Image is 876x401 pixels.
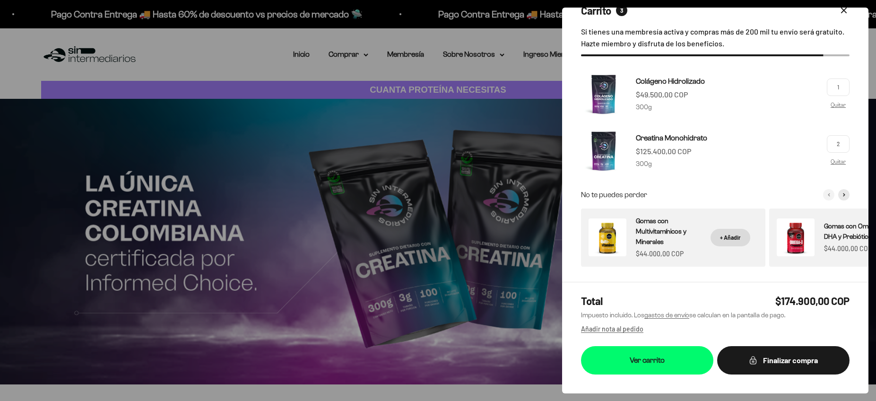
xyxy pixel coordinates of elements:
span: Gomas con Multivitamínicos y Minerales [636,218,686,246]
cart-count: 3 [616,5,627,16]
span: Creatina Monohidrato [636,134,707,142]
p: No te puedes perder [581,189,647,201]
a: Eliminar Colágeno Hidrolizado - 300g [831,102,846,108]
button: Finalizar compra [717,346,850,375]
p: Carrito [581,3,611,18]
button: Siguiente [838,189,850,200]
button: + Añadir [711,229,750,246]
p: 300g [636,102,652,113]
div: + Añadir [720,233,741,242]
a: Creatina Monohidrato [636,132,707,144]
input: Cambiar cantidad [827,135,850,153]
sale-price: $44.000,00 COP [824,244,872,254]
input: Cambiar cantidad [827,78,850,96]
button: Añadir nota al pedido [581,323,643,335]
span: $174.900,00 COP [775,294,850,308]
a: Ver carrito [581,346,713,375]
span: Si tienes una membresía activa y compras más de 200 mil tu envío será gratuito. Hazte miembro y d... [581,26,850,50]
img: Gomas con Multivitamínicos y Minerales [589,218,626,256]
a: gastos de envío [644,312,689,319]
div: Finalizar compra [736,354,831,366]
sale-price: $125.400,00 COP [636,145,691,157]
span: Total [581,294,603,308]
img: Creatina Monohidrato [581,128,626,174]
p: 300g [636,159,652,169]
a: Gomas con Multivitamínicos y Minerales [636,216,703,248]
button: Anterior [823,189,834,200]
img: Gomas con Omega 3 DHA y Prebióticos [777,218,815,256]
sale-price: $44.000,00 COP [636,249,684,259]
p: Impuesto incluido. Los se calculan en la pantalla de pago. [581,310,850,321]
a: Colágeno Hidrolizado [636,75,705,87]
img: Colágeno Hidrolizado [581,71,626,117]
sale-price: $49.500,00 COP [636,88,688,101]
a: Eliminar Creatina Monohidrato - 300g [831,158,846,165]
span: Añadir nota al pedido [581,325,643,333]
span: Colágeno Hidrolizado [636,77,705,85]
